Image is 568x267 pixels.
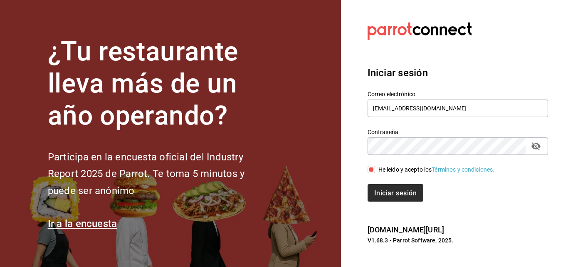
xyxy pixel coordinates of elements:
font: Correo electrónico [368,91,415,97]
input: Ingresa tu correo electrónico [368,100,548,117]
font: Contraseña [368,129,398,135]
font: Participa en la encuesta oficial del Industry Report 2025 de Parrot. Te toma 5 minutos y puede se... [48,151,244,197]
a: [DOMAIN_NAME][URL] [368,225,444,234]
a: Ir a la encuesta [48,218,117,230]
font: He leído y acepto los [378,166,432,173]
button: Iniciar sesión [368,184,423,202]
font: Iniciar sesión [368,67,428,79]
button: campo de contraseña [529,139,543,153]
font: Iniciar sesión [374,189,417,197]
font: ¿Tu restaurante lleva más de un año operando? [48,36,238,131]
font: V1.68.3 - Parrot Software, 2025. [368,237,454,244]
a: Términos y condiciones. [432,166,494,173]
